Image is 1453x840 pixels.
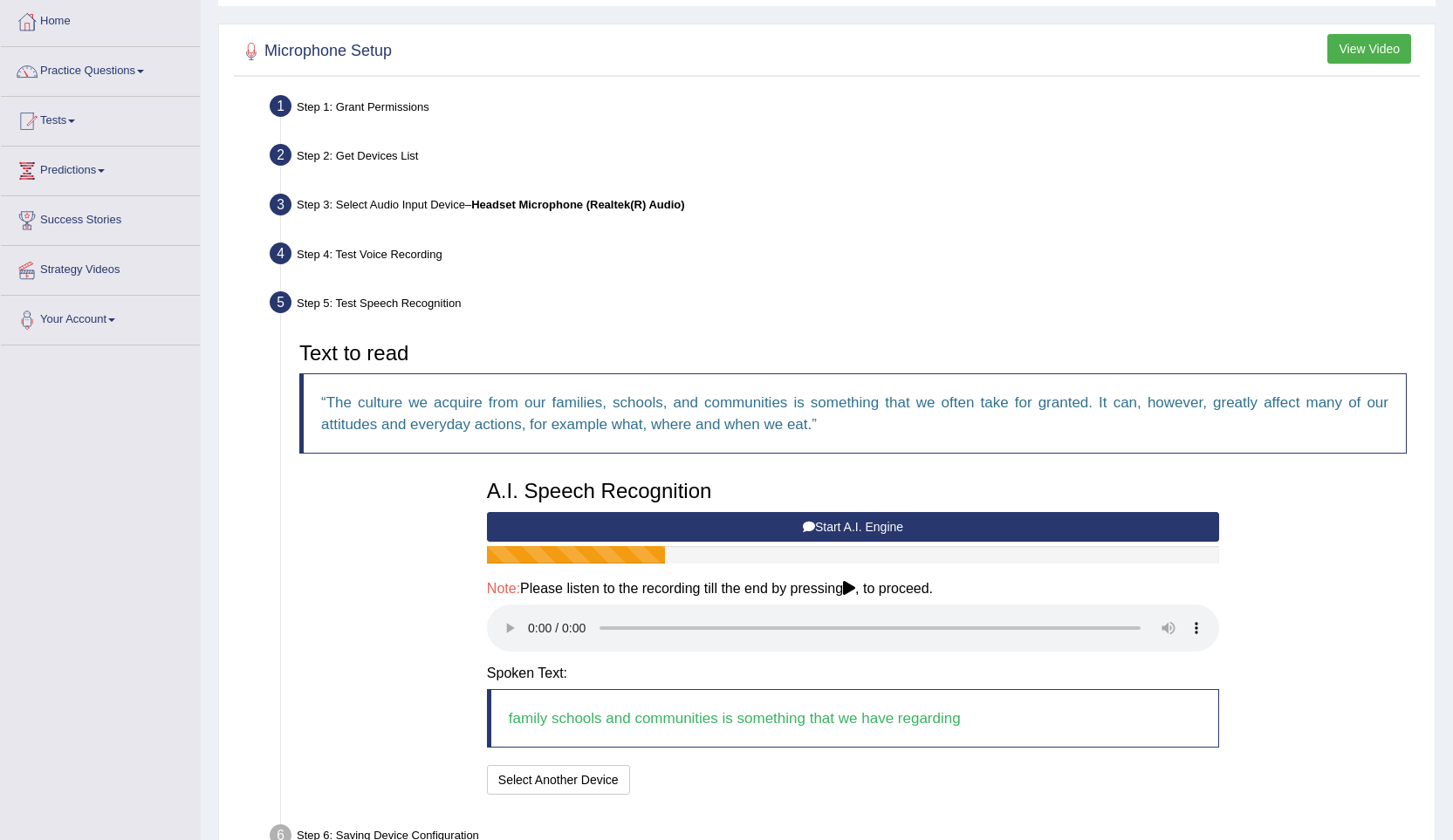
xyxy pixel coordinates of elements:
a: Success Stories [1,196,200,240]
div: Step 5: Test Speech Recognition [262,286,1427,324]
q: The culture we acquire from our families, schools, and communities is something that we often tak... [321,394,1388,433]
button: View Video [1327,34,1411,64]
span: Note: [487,581,520,596]
span: – [465,198,685,211]
h4: Please listen to the recording till the end by pressing , to proceed. [487,581,1219,597]
a: Your Account [1,296,200,339]
h3: A.I. Speech Recognition [487,480,1219,502]
div: Step 4: Test Voice Recording [262,237,1427,276]
button: Start A.I. Engine [487,512,1219,542]
div: Step 3: Select Audio Input Device [262,188,1427,227]
h4: Spoken Text: [487,666,1219,681]
h2: Microphone Setup [238,38,392,65]
a: Tests [1,97,200,140]
a: Practice Questions [1,47,200,91]
div: Step 1: Grant Permissions [262,90,1427,128]
button: Select Another Device [487,765,630,795]
a: Predictions [1,147,200,190]
h3: Text to read [299,342,1407,365]
b: Headset Microphone (Realtek(R) Audio) [471,198,684,211]
a: Strategy Videos [1,246,200,290]
div: Step 2: Get Devices List [262,139,1427,177]
blockquote: family schools and communities is something that we have regarding [487,689,1219,748]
